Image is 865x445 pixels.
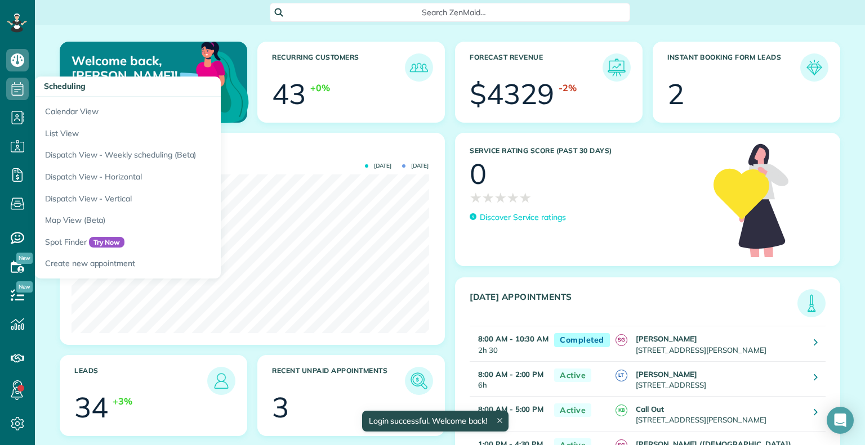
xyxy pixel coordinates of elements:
[44,81,86,91] span: Scheduling
[605,56,628,79] img: icon_forecast_revenue-8c13a41c7ed35a8dcfafea3cbb826a0462acb37728057bba2d056411b612bbbe.png
[72,53,186,83] p: Welcome back, [PERSON_NAME]!
[16,253,33,264] span: New
[35,209,316,231] a: Map View (Beta)
[35,144,316,166] a: Dispatch View - Weekly scheduling (Beta)
[470,292,797,317] h3: [DATE] Appointments
[272,367,405,395] h3: Recent unpaid appointments
[310,82,330,95] div: +0%
[272,53,405,82] h3: Recurring Customers
[35,123,316,145] a: List View
[636,404,664,413] strong: Call Out
[636,334,698,343] strong: [PERSON_NAME]
[210,370,233,392] img: icon_leads-1bed01f49abd5b7fead27621c3d59655bb73ed531f8eeb49469d10e621d6b896.png
[636,370,698,379] strong: [PERSON_NAME]
[478,334,549,343] strong: 8:00 AM - 10:30 AM
[507,188,519,208] span: ★
[667,53,800,82] h3: Instant Booking Form Leads
[362,411,508,431] div: Login successful. Welcome back!
[554,368,591,383] span: Active
[74,393,108,421] div: 34
[470,160,487,188] div: 0
[74,367,207,395] h3: Leads
[89,237,125,248] span: Try Now
[35,253,316,278] a: Create new appointment
[470,212,566,223] a: Discover Service ratings
[35,166,316,188] a: Dispatch View - Horizontal
[616,334,627,346] span: SG
[470,326,549,361] td: 2h 30
[478,404,543,413] strong: 8:00 AM - 5:00 PM
[16,281,33,293] span: New
[519,188,532,208] span: ★
[74,147,433,158] h3: Actual Revenue this month
[827,407,854,434] div: Open Intercom Messenger
[633,361,805,396] td: [STREET_ADDRESS]
[554,333,610,347] span: Completed
[470,147,702,155] h3: Service Rating score (past 30 days)
[470,188,482,208] span: ★
[616,370,627,381] span: LT
[470,361,549,396] td: 6h
[800,292,823,314] img: icon_todays_appointments-901f7ab196bb0bea1936b74009e4eb5ffbc2d2711fa7634e0d609ed5ef32b18b.png
[803,56,826,79] img: icon_form_leads-04211a6a04a5b2264e4ee56bc0799ec3eb69b7e499cbb523a139df1d13a81ae0.png
[470,80,554,108] div: $4329
[408,56,430,79] img: icon_recurring_customers-cf858462ba22bcd05b5a5880d41d6543d210077de5bb9ebc9590e49fd87d84ed.png
[616,404,627,416] span: K8
[35,188,316,210] a: Dispatch View - Vertical
[667,80,684,108] div: 2
[470,396,549,431] td: 9h
[365,163,391,169] span: [DATE]
[554,403,591,417] span: Active
[35,97,316,123] a: Calendar View
[408,370,430,392] img: icon_unpaid_appointments-47b8ce3997adf2238b356f14209ab4cced10bd1f174958f3ca8f1d0dd7fffeee.png
[482,188,494,208] span: ★
[559,82,577,95] div: -2%
[272,80,306,108] div: 43
[633,396,805,431] td: [STREET_ADDRESS][PERSON_NAME]
[480,212,566,223] p: Discover Service ratings
[35,231,316,253] a: Spot FinderTry Now
[494,188,507,208] span: ★
[142,29,251,138] img: dashboard_welcome-42a62b7d889689a78055ac9021e634bf52bae3f8056760290aed330b23ab8690.png
[272,393,289,421] div: 3
[633,326,805,361] td: [STREET_ADDRESS][PERSON_NAME]
[402,163,429,169] span: [DATE]
[470,53,603,82] h3: Forecast Revenue
[113,395,132,408] div: +3%
[478,370,543,379] strong: 8:00 AM - 2:00 PM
